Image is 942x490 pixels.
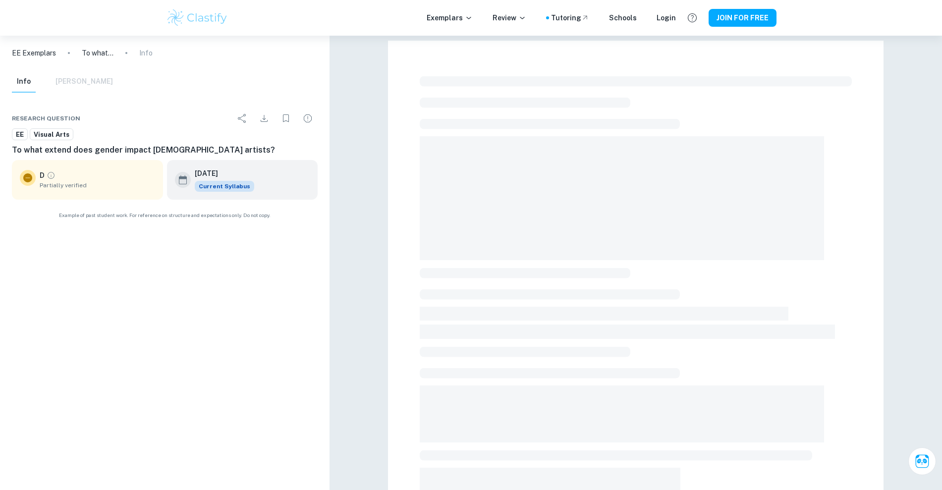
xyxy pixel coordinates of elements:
[254,109,274,128] div: Download
[12,144,318,156] h6: To what extend does gender impact [DEMOGRAPHIC_DATA] artists?
[427,12,473,23] p: Exemplars
[232,109,252,128] div: Share
[12,212,318,219] span: Example of past student work. For reference on structure and expectations only. Do not copy.
[40,170,45,181] p: D
[551,12,589,23] a: Tutoring
[195,168,246,179] h6: [DATE]
[12,128,28,141] a: EE
[12,48,56,58] a: EE Exemplars
[30,130,73,140] span: Visual Arts
[30,128,73,141] a: Visual Arts
[40,181,155,190] span: Partially verified
[12,130,27,140] span: EE
[195,181,254,192] div: This exemplar is based on the current syllabus. Feel free to refer to it for inspiration/ideas wh...
[908,447,936,475] button: Ask Clai
[709,9,776,27] button: JOIN FOR FREE
[493,12,526,23] p: Review
[139,48,153,58] p: Info
[12,114,80,123] span: Research question
[684,9,701,26] button: Help and Feedback
[298,109,318,128] div: Report issue
[276,109,296,128] div: Bookmark
[47,171,55,180] a: Grade partially verified
[166,8,229,28] img: Clastify logo
[82,48,113,58] p: To what extend does gender impact [DEMOGRAPHIC_DATA] artists?
[195,181,254,192] span: Current Syllabus
[12,71,36,93] button: Info
[657,12,676,23] a: Login
[609,12,637,23] a: Schools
